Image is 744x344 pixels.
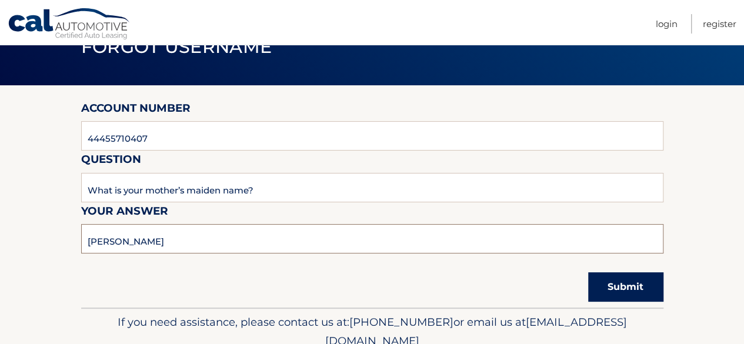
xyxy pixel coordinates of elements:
a: Register [703,14,736,34]
label: Your Answer [81,202,168,224]
span: [PHONE_NUMBER] [349,315,453,329]
label: Account Number [81,99,191,121]
a: Cal Automotive [8,8,131,42]
a: Login [656,14,678,34]
label: Question [81,151,141,172]
button: Submit [588,272,663,302]
span: Forgot Username [81,36,272,58]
